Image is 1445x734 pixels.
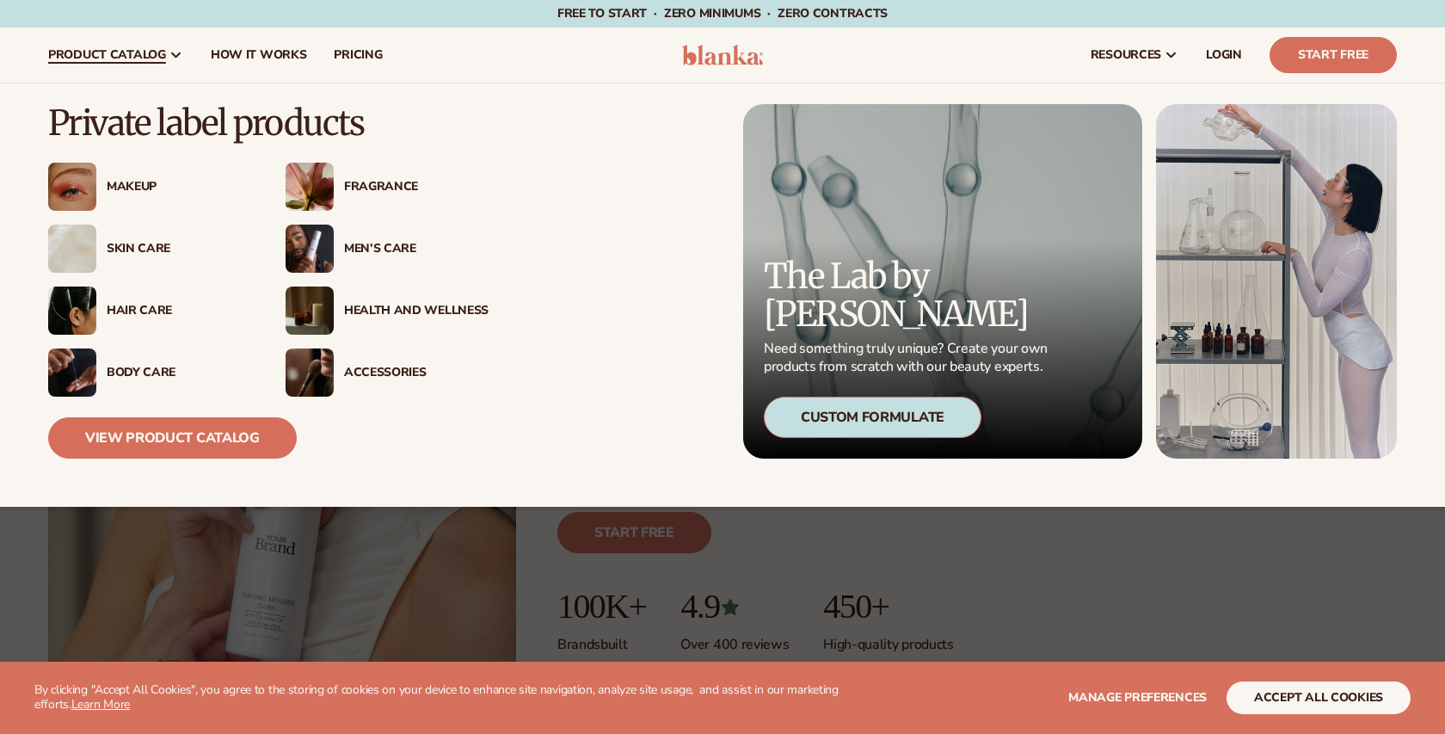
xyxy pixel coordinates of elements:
[1270,37,1397,73] a: Start Free
[48,48,166,62] span: product catalog
[320,28,396,83] a: pricing
[107,366,251,380] div: Body Care
[286,287,489,335] a: Candles and incense on table. Health And Wellness
[48,163,251,211] a: Female with glitter eye makeup. Makeup
[1068,682,1207,714] button: Manage preferences
[48,287,96,335] img: Female hair pulled back with clips.
[286,163,334,211] img: Pink blooming flower.
[1091,48,1161,62] span: resources
[48,287,251,335] a: Female hair pulled back with clips. Hair Care
[211,48,307,62] span: How It Works
[197,28,321,83] a: How It Works
[286,225,489,273] a: Male holding moisturizer bottle. Men’s Care
[764,397,981,438] div: Custom Formulate
[71,696,130,712] a: Learn More
[1068,689,1207,706] span: Manage preferences
[682,45,764,65] img: logo
[344,242,489,256] div: Men’s Care
[1192,28,1256,83] a: LOGIN
[1156,104,1397,459] img: Female in lab with equipment.
[48,417,297,459] a: View Product Catalog
[286,348,334,397] img: Female with makeup brush.
[48,348,96,397] img: Male hand applying moisturizer.
[34,683,843,712] p: By clicking "Accept All Cookies", you agree to the storing of cookies on your device to enhance s...
[344,304,489,318] div: Health And Wellness
[48,348,251,397] a: Male hand applying moisturizer. Body Care
[48,163,96,211] img: Female with glitter eye makeup.
[48,225,251,273] a: Cream moisturizer swatch. Skin Care
[557,5,888,22] span: Free to start · ZERO minimums · ZERO contracts
[1227,682,1411,714] button: accept all cookies
[334,48,382,62] span: pricing
[743,104,1142,459] a: Microscopic product formula. The Lab by [PERSON_NAME] Need something truly unique? Create your ow...
[107,180,251,194] div: Makeup
[48,104,489,142] p: Private label products
[107,304,251,318] div: Hair Care
[344,180,489,194] div: Fragrance
[1206,48,1242,62] span: LOGIN
[286,163,489,211] a: Pink blooming flower. Fragrance
[286,348,489,397] a: Female with makeup brush. Accessories
[764,340,1053,376] p: Need something truly unique? Create your own products from scratch with our beauty experts.
[344,366,489,380] div: Accessories
[107,242,251,256] div: Skin Care
[764,257,1053,333] p: The Lab by [PERSON_NAME]
[34,28,197,83] a: product catalog
[48,225,96,273] img: Cream moisturizer swatch.
[286,287,334,335] img: Candles and incense on table.
[1077,28,1192,83] a: resources
[286,225,334,273] img: Male holding moisturizer bottle.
